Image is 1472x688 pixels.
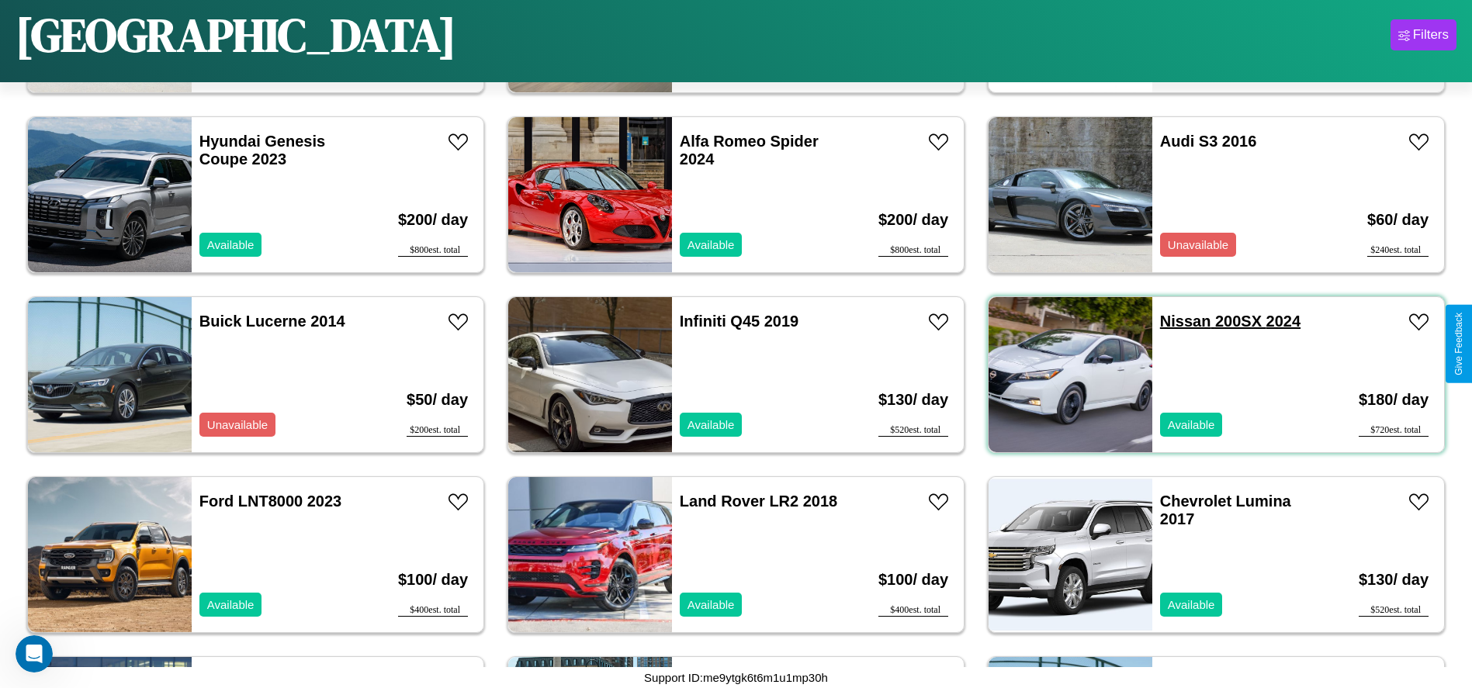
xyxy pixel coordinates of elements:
[207,234,255,255] p: Available
[1359,604,1429,617] div: $ 520 est. total
[16,3,456,67] h1: [GEOGRAPHIC_DATA]
[199,493,341,510] a: Ford LNT8000 2023
[1391,19,1456,50] button: Filters
[680,493,837,510] a: Land Rover LR2 2018
[680,133,819,168] a: Alfa Romeo Spider 2024
[1359,424,1429,437] div: $ 720 est. total
[398,195,468,244] h3: $ 200 / day
[207,594,255,615] p: Available
[398,244,468,257] div: $ 800 est. total
[207,414,268,435] p: Unavailable
[407,424,468,437] div: $ 200 est. total
[878,604,948,617] div: $ 400 est. total
[1168,414,1215,435] p: Available
[1168,594,1215,615] p: Available
[398,555,468,604] h3: $ 100 / day
[878,555,948,604] h3: $ 100 / day
[688,414,735,435] p: Available
[1367,244,1429,257] div: $ 240 est. total
[878,375,948,424] h3: $ 130 / day
[1367,195,1429,244] h3: $ 60 / day
[16,635,53,672] iframe: Intercom live chat
[878,195,948,244] h3: $ 200 / day
[1359,555,1429,604] h3: $ 130 / day
[1160,133,1257,150] a: Audi S3 2016
[1160,493,1291,527] a: Chevrolet Lumina 2017
[1168,234,1228,255] p: Unavailable
[688,234,735,255] p: Available
[1359,375,1429,424] h3: $ 180 / day
[1413,27,1449,43] div: Filters
[1453,313,1464,375] div: Give Feedback
[407,375,468,424] h3: $ 50 / day
[878,424,948,437] div: $ 520 est. total
[644,667,828,688] p: Support ID: me9ytgk6t6m1u1mp30h
[199,133,325,168] a: Hyundai Genesis Coupe 2023
[680,313,798,330] a: Infiniti Q45 2019
[398,604,468,617] div: $ 400 est. total
[1160,313,1301,330] a: Nissan 200SX 2024
[199,313,345,330] a: Buick Lucerne 2014
[688,594,735,615] p: Available
[878,244,948,257] div: $ 800 est. total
